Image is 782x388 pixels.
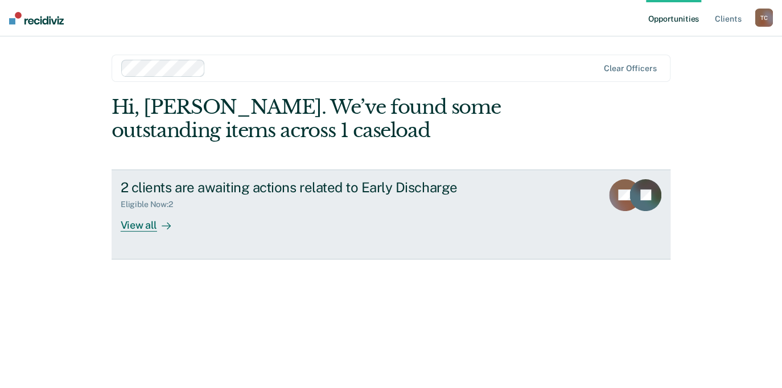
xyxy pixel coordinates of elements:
[121,179,520,196] div: 2 clients are awaiting actions related to Early Discharge
[9,12,64,24] img: Recidiviz
[755,9,773,27] div: T C
[112,96,559,142] div: Hi, [PERSON_NAME]. We’ve found some outstanding items across 1 caseload
[604,64,656,73] div: Clear officers
[121,200,182,209] div: Eligible Now : 2
[112,170,671,259] a: 2 clients are awaiting actions related to Early DischargeEligible Now:2View all
[121,209,184,232] div: View all
[755,9,773,27] button: TC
